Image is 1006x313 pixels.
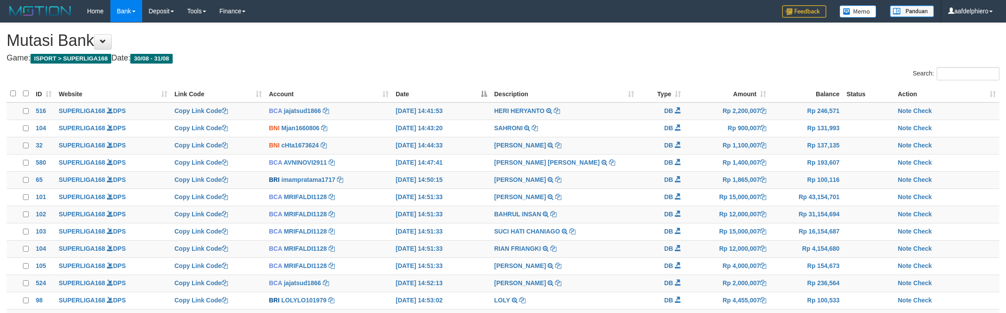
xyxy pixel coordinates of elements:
[760,159,766,166] a: Copy Rp 1,400,007 to clipboard
[281,124,319,132] a: Mjan1660806
[913,142,932,149] a: Check
[770,240,843,257] td: Rp 4,154,680
[55,275,171,292] td: DPS
[760,245,766,252] a: Copy Rp 12,000,007 to clipboard
[555,142,561,149] a: Copy AHMAD FAUZI to clipboard
[174,176,228,183] a: Copy Link Code
[555,176,561,183] a: Copy IMAM PRATAMA to clipboard
[32,85,55,102] th: ID: activate to sort column ascending
[269,124,280,132] span: BNI
[55,137,171,154] td: DPS
[685,171,770,189] td: Rp 1,865,007
[898,107,911,114] a: Note
[284,211,327,218] a: MRIFALDI1128
[494,159,600,166] a: [PERSON_NAME] [PERSON_NAME]
[284,279,321,287] a: jajatsud1866
[329,262,335,269] a: Copy MRIFALDI1128 to clipboard
[328,297,334,304] a: Copy LOLYLO101979 to clipboard
[329,228,335,235] a: Copy MRIFALDI1128 to clipboard
[130,54,173,64] span: 30/08 - 31/08
[491,85,638,102] th: Description: activate to sort column ascending
[284,245,327,252] a: MRIFALDI1128
[55,85,171,102] th: Website: activate to sort column ascending
[770,102,843,120] td: Rp 246,571
[760,142,766,149] a: Copy Rp 1,100,007 to clipboard
[685,189,770,206] td: Rp 15,000,007
[323,279,329,287] a: Copy jajatsud1866 to clipboard
[494,124,523,132] a: SAHRONI
[685,206,770,223] td: Rp 12,000,007
[323,107,329,114] a: Copy jajatsud1866 to clipboard
[36,176,43,183] span: 65
[664,297,673,304] span: DB
[36,107,46,114] span: 516
[913,107,932,114] a: Check
[913,228,932,235] a: Check
[284,159,327,166] a: AVNINOVI2911
[174,107,228,114] a: Copy Link Code
[760,279,766,287] a: Copy Rp 2,000,007 to clipboard
[269,107,282,114] span: BCA
[685,275,770,292] td: Rp 2,000,007
[59,297,105,304] a: SUPERLIGA168
[269,159,282,166] span: BCA
[913,262,932,269] a: Check
[30,54,111,64] span: ISPORT > SUPERLIGA168
[284,228,327,235] a: MRIFALDI1128
[174,228,228,235] a: Copy Link Code
[55,189,171,206] td: DPS
[269,142,280,149] span: BNI
[59,176,105,183] a: SUPERLIGA168
[555,262,561,269] a: Copy RANDI PERMANA to clipboard
[269,279,282,287] span: BCA
[329,193,335,200] a: Copy MRIFALDI1128 to clipboard
[898,245,911,252] a: Note
[281,176,335,183] a: imampratama1717
[898,228,911,235] a: Note
[59,228,105,235] a: SUPERLIGA168
[843,85,894,102] th: Status
[59,107,105,114] a: SUPERLIGA168
[685,102,770,120] td: Rp 2,200,007
[55,292,171,309] td: DPS
[760,262,766,269] a: Copy Rp 4,000,007 to clipboard
[664,193,673,200] span: DB
[59,211,105,218] a: SUPERLIGA168
[913,176,932,183] a: Check
[494,193,546,200] a: [PERSON_NAME]
[269,176,280,183] span: BRI
[898,262,911,269] a: Note
[550,245,556,252] a: Copy RIAN FRIANGKI to clipboard
[284,193,327,200] a: MRIFALDI1128
[770,223,843,240] td: Rp 16,154,687
[59,159,105,166] a: SUPERLIGA168
[685,240,770,257] td: Rp 12,000,007
[494,279,546,287] a: [PERSON_NAME]
[284,262,327,269] a: MRIFALDI1128
[321,142,327,149] a: Copy cHta1673624 to clipboard
[265,85,392,102] th: Account: activate to sort column ascending
[494,211,541,218] a: BAHRUL INSAN
[329,211,335,218] a: Copy MRIFALDI1128 to clipboard
[770,206,843,223] td: Rp 31,154,694
[494,245,541,252] a: RIAN FRIANGKI
[937,67,999,80] input: Search:
[392,120,491,137] td: [DATE] 14:43:20
[913,279,932,287] a: Check
[898,211,911,218] a: Note
[898,193,911,200] a: Note
[174,142,228,149] a: Copy Link Code
[269,193,282,200] span: BCA
[554,107,560,114] a: Copy HERI HERYANTO to clipboard
[392,257,491,275] td: [DATE] 14:51:33
[685,257,770,275] td: Rp 4,000,007
[36,245,46,252] span: 104
[685,292,770,309] td: Rp 4,455,007
[55,240,171,257] td: DPS
[36,193,46,200] span: 101
[269,228,282,235] span: BCA
[494,228,560,235] a: SUCI HATI CHANIAGO
[36,159,46,166] span: 580
[770,85,843,102] th: Balance
[337,176,343,183] a: Copy imampratama1717 to clipboard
